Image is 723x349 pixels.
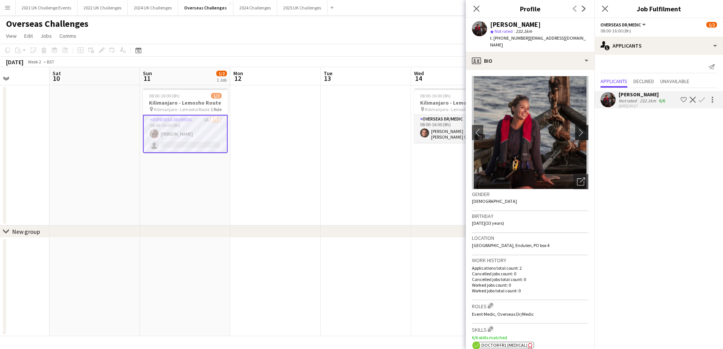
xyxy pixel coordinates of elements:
span: 12 [232,74,243,83]
span: View [6,32,17,39]
span: Sat [53,70,61,77]
div: Not rated [619,98,638,103]
a: Edit [21,31,36,41]
h3: Location [472,235,588,241]
span: Mon [233,70,243,77]
button: 2022 UK Challenges [78,0,128,15]
span: Jobs [40,32,52,39]
div: 232.1km [638,98,658,103]
span: Wed [414,70,424,77]
div: BST [47,59,54,65]
h3: Kilimanjaro - Lemosho Route [143,99,228,106]
span: Tue [324,70,332,77]
img: Crew avatar or photo [472,76,588,189]
span: | [EMAIL_ADDRESS][DOMAIN_NAME] [490,35,586,48]
div: 1 Job [217,77,227,83]
div: [PERSON_NAME] [490,21,541,28]
app-job-card: 08:00-16:00 (8h)1/1Kilimanjaro - Lemosho Route Kilimanjaro - Lemosho Route1 RoleOverseas Dr/Medic... [414,88,499,143]
h3: Skills [472,325,588,333]
span: 14 [413,74,424,83]
h3: Kilimanjaro - Lemosho Route [414,99,499,106]
div: 08:00-16:00 (8h) [600,28,717,34]
h3: Birthday [472,213,588,219]
span: Kilimanjaro - Lemosho Route [154,107,209,112]
span: Unavailable [660,79,689,84]
div: Applicants [594,37,723,55]
span: 10 [51,74,61,83]
button: Overseas Dr/Medic [600,22,647,28]
p: Worked jobs total count: 0 [472,288,588,293]
span: Week 2 [25,59,44,65]
h1: Overseas Challenges [6,18,88,29]
p: Worked jobs count: 0 [472,282,588,288]
span: 1/2 [211,93,222,99]
span: Comms [59,32,76,39]
div: [PERSON_NAME] [619,91,667,98]
span: 1 Role [211,107,222,112]
a: Jobs [37,31,55,41]
span: Overseas Dr/Medic [600,22,641,28]
a: View [3,31,20,41]
span: 13 [323,74,332,83]
span: Applicants [600,79,627,84]
span: 1/2 [706,22,717,28]
span: 232.1km [514,28,534,34]
div: [DATE] 09:27 [619,103,667,108]
span: Edit [24,32,33,39]
div: Bio [466,52,594,70]
p: Applications total count: 2 [472,265,588,271]
p: Cancelled jobs count: 0 [472,271,588,276]
h3: Work history [472,257,588,264]
span: Declined [633,79,654,84]
span: Event Medic, Overseas Dr/Medic [472,311,534,317]
app-card-role: Overseas Dr/Medic1A1/208:00-16:00 (8h)[PERSON_NAME] [143,115,228,153]
span: 08:00-16:00 (8h) [420,93,451,99]
span: Sun [143,70,152,77]
span: [GEOGRAPHIC_DATA], Endulen, PO box 4 [472,242,549,248]
app-card-role: Overseas Dr/Medic1/108:00-16:00 (8h)[PERSON_NAME] [PERSON_NAME] Oern [PERSON_NAME] [414,115,499,143]
div: New group [12,228,40,235]
span: 08:00-16:00 (8h) [149,93,180,99]
h3: Roles [472,302,588,310]
h3: Job Fulfilment [594,4,723,14]
span: [DEMOGRAPHIC_DATA] [472,198,517,204]
div: Open photos pop-in [573,174,588,189]
a: Comms [56,31,79,41]
span: Not rated [495,28,513,34]
p: Cancelled jobs total count: 0 [472,276,588,282]
button: 2024 Challenges [233,0,277,15]
span: 1/2 [216,71,227,76]
button: 2025 UK Challenges [277,0,327,15]
span: 11 [142,74,152,83]
span: Kilimanjaro - Lemosho Route [425,107,481,112]
button: Overseas Challenges [178,0,233,15]
div: [DATE] [6,58,23,66]
button: 2024 UK Challenges [128,0,178,15]
button: 2021 UK Challenge Events [16,0,78,15]
p: 6/6 skills matched [472,335,588,340]
span: [DATE] (33 years) [472,220,504,226]
span: t. [PHONE_NUMBER] [490,35,529,41]
span: Doctor FR1 (Medical) [481,342,528,348]
h3: Gender [472,191,588,198]
app-job-card: 08:00-16:00 (8h)1/2Kilimanjaro - Lemosho Route Kilimanjaro - Lemosho Route1 RoleOverseas Dr/Medic... [143,88,228,153]
app-skills-label: 6/6 [659,98,665,103]
h3: Profile [466,4,594,14]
